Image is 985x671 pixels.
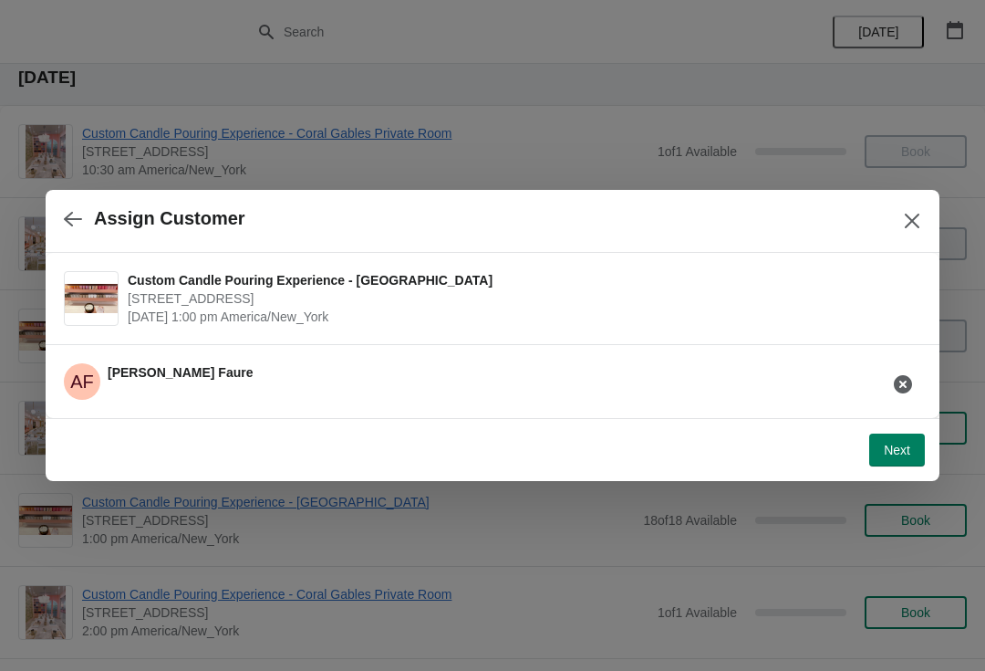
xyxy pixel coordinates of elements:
[70,372,94,392] text: AF
[128,271,912,289] span: Custom Candle Pouring Experience - [GEOGRAPHIC_DATA]
[94,208,245,229] h2: Assign Customer
[128,289,912,308] span: [STREET_ADDRESS]
[884,443,910,457] span: Next
[64,363,100,400] span: Andrea
[128,308,912,326] span: [DATE] 1:00 pm America/New_York
[108,365,253,380] span: [PERSON_NAME] Faure
[65,284,118,314] img: Custom Candle Pouring Experience - Fort Lauderdale | 914 East Las Olas Boulevard, Fort Lauderdale...
[896,204,928,237] button: Close
[869,434,925,467] button: Next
